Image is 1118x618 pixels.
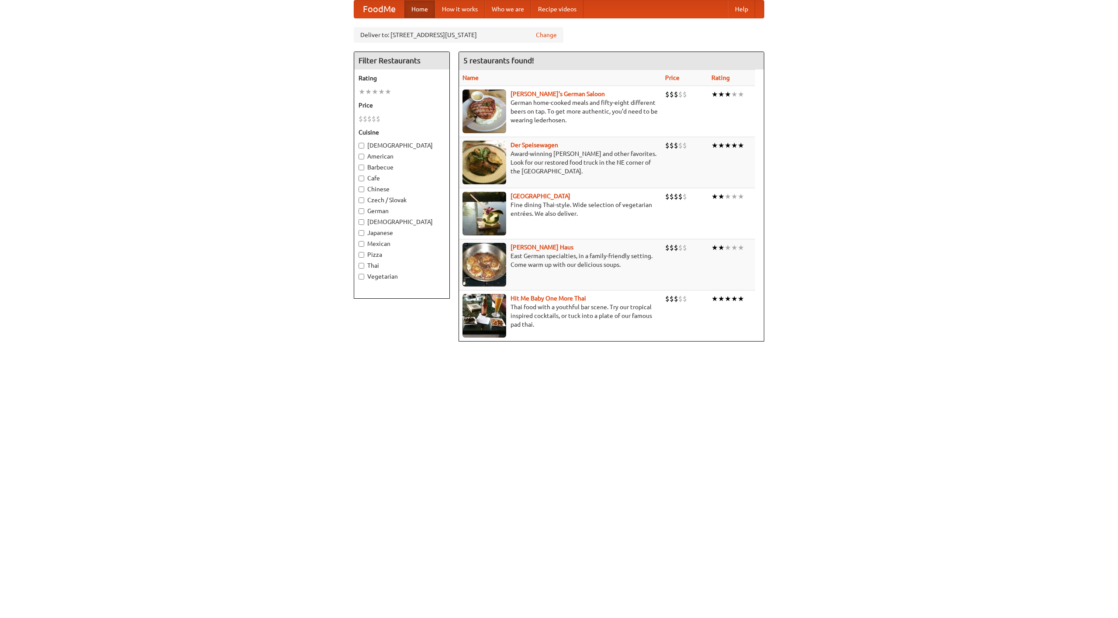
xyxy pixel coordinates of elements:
h5: Price [359,101,445,110]
li: ★ [731,294,738,304]
p: East German specialties, in a family-friendly setting. Come warm up with our delicious soups. [462,252,658,269]
li: $ [359,114,363,124]
img: satay.jpg [462,192,506,235]
li: $ [674,243,678,252]
li: ★ [711,141,718,150]
label: Chinese [359,185,445,193]
input: Vegetarian [359,274,364,280]
input: Thai [359,263,364,269]
li: ★ [738,90,744,99]
label: [DEMOGRAPHIC_DATA] [359,141,445,150]
li: $ [683,243,687,252]
input: [DEMOGRAPHIC_DATA] [359,219,364,225]
li: ★ [359,87,365,97]
a: Rating [711,74,730,81]
a: Der Speisewagen [511,142,558,148]
img: esthers.jpg [462,90,506,133]
li: $ [665,243,669,252]
li: $ [674,192,678,201]
li: ★ [718,141,725,150]
label: Vegetarian [359,272,445,281]
li: ★ [731,141,738,150]
li: $ [674,294,678,304]
li: ★ [711,294,718,304]
a: [PERSON_NAME] Haus [511,244,573,251]
li: ★ [725,294,731,304]
li: ★ [718,294,725,304]
label: Thai [359,261,445,270]
p: Fine dining Thai-style. Wide selection of vegetarian entrées. We also deliver. [462,200,658,218]
label: Czech / Slovak [359,196,445,204]
img: babythai.jpg [462,294,506,338]
li: $ [376,114,380,124]
input: German [359,208,364,214]
a: Recipe videos [531,0,583,18]
li: $ [665,192,669,201]
li: $ [678,294,683,304]
li: ★ [725,90,731,99]
li: $ [669,90,674,99]
a: [GEOGRAPHIC_DATA] [511,193,570,200]
label: Barbecue [359,163,445,172]
a: Home [404,0,435,18]
a: How it works [435,0,485,18]
li: $ [678,141,683,150]
input: Barbecue [359,165,364,170]
input: Chinese [359,186,364,192]
label: [DEMOGRAPHIC_DATA] [359,218,445,226]
input: [DEMOGRAPHIC_DATA] [359,143,364,148]
li: ★ [738,192,744,201]
li: ★ [385,87,391,97]
a: [PERSON_NAME]'s German Saloon [511,90,605,97]
ng-pluralize: 5 restaurants found! [463,56,534,65]
label: German [359,207,445,215]
li: $ [669,294,674,304]
input: Pizza [359,252,364,258]
li: $ [678,243,683,252]
label: Japanese [359,228,445,237]
label: American [359,152,445,161]
a: Hit Me Baby One More Thai [511,295,586,302]
li: ★ [718,192,725,201]
a: Name [462,74,479,81]
li: $ [363,114,367,124]
img: kohlhaus.jpg [462,243,506,287]
li: ★ [378,87,385,97]
p: German home-cooked meals and fifty-eight different beers on tap. To get more authentic, you'd nee... [462,98,658,124]
h5: Cuisine [359,128,445,137]
input: Cafe [359,176,364,181]
li: $ [665,294,669,304]
input: Czech / Slovak [359,197,364,203]
a: Who we are [485,0,531,18]
li: $ [669,243,674,252]
h5: Rating [359,74,445,83]
li: ★ [711,90,718,99]
a: Price [665,74,680,81]
li: $ [683,294,687,304]
li: ★ [711,192,718,201]
li: ★ [725,192,731,201]
li: $ [367,114,372,124]
img: speisewagen.jpg [462,141,506,184]
li: $ [665,141,669,150]
li: $ [372,114,376,124]
label: Cafe [359,174,445,183]
li: ★ [372,87,378,97]
li: ★ [718,243,725,252]
div: Deliver to: [STREET_ADDRESS][US_STATE] [354,27,563,43]
h4: Filter Restaurants [354,52,449,69]
input: Mexican [359,241,364,247]
input: Japanese [359,230,364,236]
li: ★ [731,192,738,201]
li: ★ [711,243,718,252]
li: ★ [365,87,372,97]
li: $ [669,141,674,150]
input: American [359,154,364,159]
li: ★ [718,90,725,99]
li: $ [678,192,683,201]
li: $ [669,192,674,201]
